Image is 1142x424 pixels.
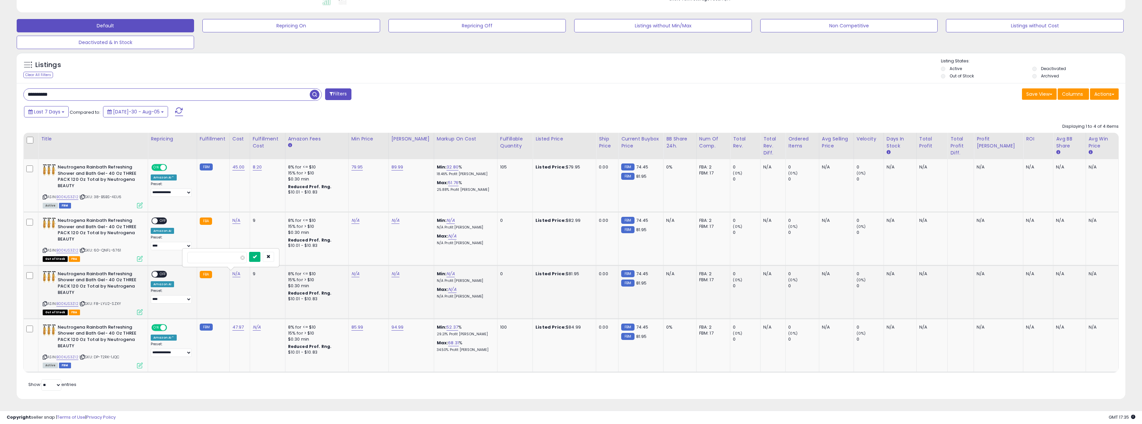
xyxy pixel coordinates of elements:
[621,226,634,233] small: FBM
[288,350,343,355] div: $10.01 - $10.83
[288,296,343,302] div: $10.01 - $10.83
[950,135,971,156] div: Total Profit Diff.
[232,135,247,142] div: Cost
[437,179,448,186] b: Max:
[699,164,725,170] div: FBA: 2
[166,325,177,330] span: OFF
[887,149,891,155] small: Days In Stock.
[288,237,332,243] b: Reduced Prof. Rng.
[437,241,492,246] p: N/A Profit [PERSON_NAME]
[56,301,78,307] a: B00KJS3ZI2
[599,324,613,330] div: 0.00
[950,66,962,71] label: Active
[391,217,399,224] a: N/A
[535,164,566,170] b: Listed Price:
[857,170,866,176] small: (0%)
[788,176,819,182] div: 0
[437,286,448,293] b: Max:
[288,218,343,224] div: 8% for <= $10
[763,135,783,156] div: Total Rev. Diff.
[288,277,343,283] div: 15% for > $10
[58,218,139,244] b: Neutrogena Rainbath Refreshing Shower and Bath Gel- 40 Oz THREE PACK 120 Oz Total by Neutrogena B...
[666,218,691,224] div: N/A
[1062,123,1119,130] div: Displaying 1 to 4 of 4 items
[666,324,691,330] div: 0%
[857,224,866,229] small: (0%)
[437,217,447,224] b: Min:
[822,135,851,149] div: Avg Selling Price
[500,218,527,224] div: 0
[733,271,760,277] div: 0
[788,164,819,170] div: 0
[43,310,68,315] span: All listings that are currently out of stock and unavailable for purchase on Amazon
[1089,149,1093,155] small: Avg Win Price.
[535,271,566,277] b: Listed Price:
[500,324,527,330] div: 100
[1056,324,1080,330] div: N/A
[763,271,780,277] div: N/A
[636,173,647,179] span: 81.95
[621,163,634,170] small: FBM
[437,279,492,283] p: N/A Profit [PERSON_NAME]
[151,135,194,142] div: Repricing
[288,176,343,182] div: $0.30 min
[1089,271,1114,277] div: N/A
[535,164,591,170] div: $79.95
[253,271,280,277] div: 9
[636,271,649,277] span: 74.45
[446,164,458,170] a: 32.80
[1089,135,1116,149] div: Avg Win Price
[288,336,343,342] div: $0.30 min
[79,354,119,360] span: | SKU: DP-T2RK-1JQC
[437,164,492,176] div: %
[437,135,494,142] div: Markup on Cost
[288,189,343,195] div: $10.01 - $10.83
[43,324,143,368] div: ASIN:
[636,333,647,340] span: 81.95
[437,172,492,176] p: 18.46% Profit [PERSON_NAME]
[41,135,145,142] div: Title
[733,176,760,182] div: 0
[448,179,458,186] a: 51.76
[733,224,742,229] small: (0%)
[7,414,116,421] div: seller snap | |
[253,324,261,331] a: N/A
[1056,149,1060,155] small: Avg BB Share.
[666,271,691,277] div: N/A
[288,290,332,296] b: Reduced Prof. Rng.
[857,324,884,330] div: 0
[1058,88,1089,100] button: Columns
[388,19,566,32] button: Repricing Off
[763,164,780,170] div: N/A
[699,324,725,330] div: FBA: 2
[70,109,100,115] span: Compared to:
[857,164,884,170] div: 0
[43,164,56,176] img: 51XEcqgJs0L._SL40_.jpg
[621,280,634,287] small: FBM
[151,281,174,287] div: Amazon AI
[857,331,866,336] small: (0%)
[437,340,448,346] b: Max:
[919,218,943,224] div: N/A
[288,230,343,236] div: $0.30 min
[151,289,192,304] div: Preset:
[232,164,245,170] a: 45.00
[919,324,943,330] div: N/A
[1026,218,1048,224] div: N/A
[448,233,456,240] a: N/A
[977,218,1018,224] div: N/A
[288,135,346,142] div: Amazon Fees
[253,218,280,224] div: 9
[857,336,884,342] div: 0
[699,224,725,230] div: FBM: 17
[448,340,459,346] a: 68.31
[788,277,798,283] small: (0%)
[1090,88,1119,100] button: Actions
[535,324,591,330] div: $84.99
[574,19,752,32] button: Listings without Min/Max
[56,194,78,200] a: B00KJS3ZI2
[822,164,849,170] div: N/A
[437,324,447,330] b: Min:
[43,271,143,314] div: ASIN:
[763,324,780,330] div: N/A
